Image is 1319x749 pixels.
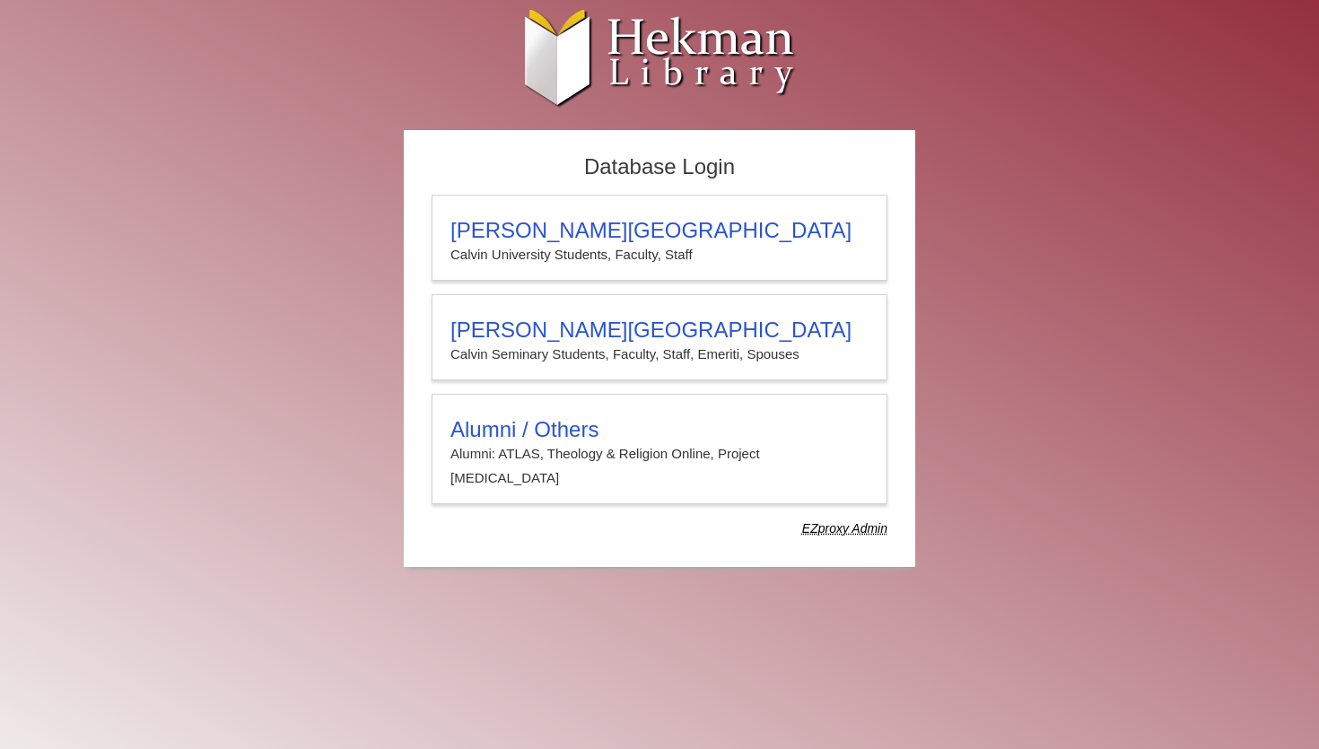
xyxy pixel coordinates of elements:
[450,343,869,366] p: Calvin Seminary Students, Faculty, Staff, Emeriti, Spouses
[802,521,887,536] dfn: Use Alumni login
[432,195,887,281] a: [PERSON_NAME][GEOGRAPHIC_DATA]Calvin University Students, Faculty, Staff
[450,442,869,490] p: Alumni: ATLAS, Theology & Religion Online, Project [MEDICAL_DATA]
[450,318,869,343] h3: [PERSON_NAME][GEOGRAPHIC_DATA]
[450,243,869,266] p: Calvin University Students, Faculty, Staff
[432,294,887,380] a: [PERSON_NAME][GEOGRAPHIC_DATA]Calvin Seminary Students, Faculty, Staff, Emeriti, Spouses
[450,417,869,442] h3: Alumni / Others
[423,149,896,186] h2: Database Login
[450,417,869,490] summary: Alumni / OthersAlumni: ATLAS, Theology & Religion Online, Project [MEDICAL_DATA]
[450,218,869,243] h3: [PERSON_NAME][GEOGRAPHIC_DATA]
